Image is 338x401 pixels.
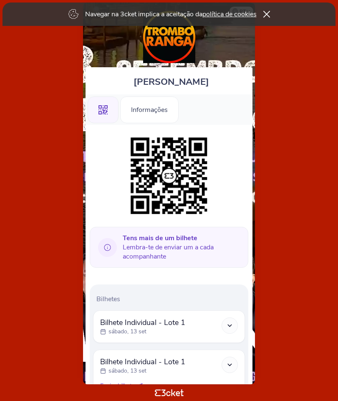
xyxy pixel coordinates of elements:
div: Informações [120,96,179,123]
b: Tens mais de um bilhete [123,233,197,243]
span: Bilhete Individual - Lote 1 [100,357,185,367]
a: Informações [120,104,179,114]
span: Enviar bilhete [100,382,135,390]
p: sábado, 13 set [108,327,146,336]
p: sábado, 13 set [108,367,146,375]
span: Lembra-te de enviar um a cada acompanhante [123,233,242,261]
p: Navegar na 3cket implica a aceitação da [85,10,257,19]
img: TROMBORANGA - SALSA ORCHESTRA - PRIMEIRA VEZ EM PORTUGAL [143,11,195,63]
img: dfc1e8fccf1147a088c72362b0dbd202.png [126,133,212,218]
span: [PERSON_NAME] [134,76,209,88]
p: Bilhetes [96,294,245,304]
a: política de cookies [202,10,257,19]
span: Bilhete Individual - Lote 1 [100,317,185,327]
